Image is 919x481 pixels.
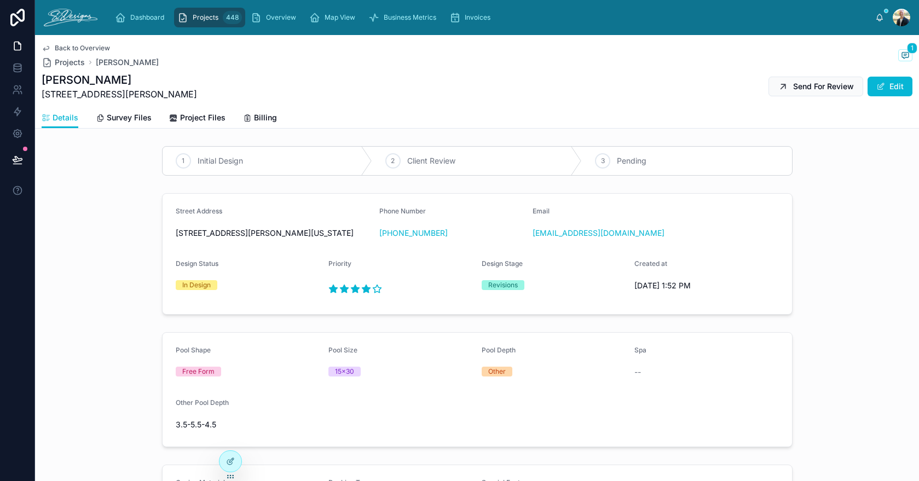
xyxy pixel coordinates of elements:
[176,259,218,268] span: Design Status
[533,207,550,215] span: Email
[306,8,363,27] a: Map View
[601,157,605,165] span: 3
[176,419,320,430] span: 3.5-5.5-4.5
[176,346,211,354] span: Pool Shape
[42,57,85,68] a: Projects
[55,57,85,68] span: Projects
[768,77,863,96] button: Send For Review
[384,13,436,22] span: Business Metrics
[266,13,296,22] span: Overview
[243,108,277,130] a: Billing
[379,228,448,239] a: [PHONE_NUMBER]
[907,43,917,54] span: 1
[176,398,229,407] span: Other Pool Depth
[42,108,78,129] a: Details
[868,77,912,96] button: Edit
[446,8,498,27] a: Invoices
[335,367,354,376] div: 15x30
[482,346,516,354] span: Pool Depth
[112,8,172,27] a: Dashboard
[634,259,667,268] span: Created at
[176,228,371,239] span: [STREET_ADDRESS][PERSON_NAME][US_STATE]
[379,207,426,215] span: Phone Number
[465,13,490,22] span: Invoices
[533,228,664,239] a: [EMAIL_ADDRESS][DOMAIN_NAME]
[42,72,197,88] h1: [PERSON_NAME]
[325,13,355,22] span: Map View
[107,112,152,123] span: Survey Files
[247,8,304,27] a: Overview
[328,346,357,354] span: Pool Size
[182,157,184,165] span: 1
[365,8,444,27] a: Business Metrics
[176,207,222,215] span: Street Address
[182,367,215,376] div: Free Form
[174,8,245,27] a: Projects448
[482,259,523,268] span: Design Stage
[223,11,242,24] div: 448
[328,259,351,268] span: Priority
[488,367,506,376] div: Other
[182,280,211,290] div: In Design
[96,57,159,68] a: [PERSON_NAME]
[106,5,875,30] div: scrollable content
[193,13,218,22] span: Projects
[634,280,779,291] span: [DATE] 1:52 PM
[42,88,197,101] span: [STREET_ADDRESS][PERSON_NAME]
[42,44,110,53] a: Back to Overview
[53,112,78,123] span: Details
[391,157,395,165] span: 2
[169,108,226,130] a: Project Files
[793,81,854,92] span: Send For Review
[407,155,455,166] span: Client Review
[617,155,646,166] span: Pending
[198,155,243,166] span: Initial Design
[180,112,226,123] span: Project Files
[488,280,518,290] div: Revisions
[634,367,641,378] span: --
[44,9,97,26] img: App logo
[634,346,646,354] span: Spa
[254,112,277,123] span: Billing
[55,44,110,53] span: Back to Overview
[96,108,152,130] a: Survey Files
[898,49,912,63] button: 1
[130,13,164,22] span: Dashboard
